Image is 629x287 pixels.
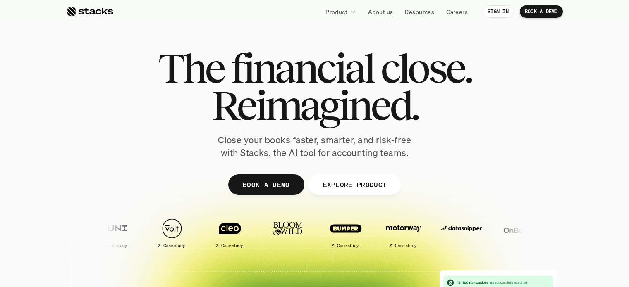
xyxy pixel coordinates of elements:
[380,50,471,87] span: close.
[221,243,243,248] h2: Case study
[441,4,473,19] a: Careers
[228,174,304,195] a: BOOK A DEMO
[308,174,401,195] a: EXPLORE PRODUCT
[368,7,393,16] p: About us
[163,243,185,248] h2: Case study
[483,5,514,18] a: SIGN IN
[323,178,387,190] p: EXPLORE PRODUCT
[400,4,439,19] a: Resources
[242,178,289,190] p: BOOK A DEMO
[325,7,347,16] p: Product
[405,7,434,16] p: Resources
[520,5,563,18] a: BOOK A DEMO
[488,9,509,14] p: SIGN IN
[319,214,373,251] a: Case study
[87,214,141,251] a: Case study
[231,50,373,87] span: financial
[105,243,127,248] h2: Case study
[211,87,418,124] span: Reimagined.
[395,243,416,248] h2: Case study
[525,9,558,14] p: BOOK A DEMO
[145,214,199,251] a: Case study
[363,4,398,19] a: About us
[446,7,468,16] p: Careers
[211,134,418,159] p: Close your books faster, smarter, and risk-free with Stacks, the AI tool for accounting teams.
[337,243,359,248] h2: Case study
[203,214,257,251] a: Case study
[377,214,430,251] a: Case study
[158,50,224,87] span: The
